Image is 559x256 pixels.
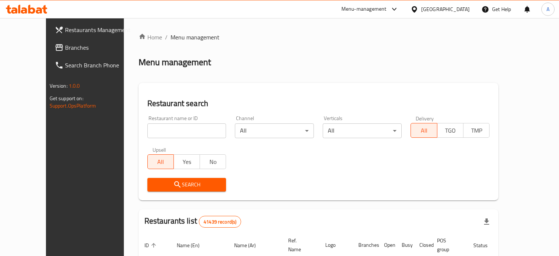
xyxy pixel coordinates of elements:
[437,123,463,138] button: TGO
[139,56,211,68] h2: Menu management
[478,213,495,231] div: Export file
[288,236,311,254] span: Ref. Name
[144,241,158,250] span: ID
[144,215,241,228] h2: Restaurants list
[323,123,402,138] div: All
[147,154,174,169] button: All
[153,147,166,152] label: Upsell
[414,125,434,136] span: All
[147,98,490,109] h2: Restaurant search
[173,154,200,169] button: Yes
[139,33,162,42] a: Home
[177,241,209,250] span: Name (En)
[65,61,133,70] span: Search Branch Phone
[463,123,490,138] button: TMP
[421,5,470,13] div: [GEOGRAPHIC_DATA]
[151,157,171,167] span: All
[147,123,226,138] input: Search for restaurant name or ID..
[153,180,221,189] span: Search
[473,241,497,250] span: Status
[200,154,226,169] button: No
[235,123,314,138] div: All
[50,101,96,111] a: Support.OpsPlatform
[411,123,437,138] button: All
[341,5,387,14] div: Menu-management
[139,33,499,42] nav: breadcrumb
[547,5,549,13] span: A
[234,241,265,250] span: Name (Ar)
[165,33,168,42] li: /
[50,81,68,91] span: Version:
[49,21,139,39] a: Restaurants Management
[437,236,459,254] span: POS group
[147,178,226,192] button: Search
[50,94,83,103] span: Get support on:
[466,125,487,136] span: TMP
[199,218,241,225] span: 41439 record(s)
[440,125,461,136] span: TGO
[49,39,139,56] a: Branches
[199,216,241,228] div: Total records count
[177,157,197,167] span: Yes
[203,157,223,167] span: No
[65,25,133,34] span: Restaurants Management
[49,56,139,74] a: Search Branch Phone
[69,81,80,91] span: 1.0.0
[65,43,133,52] span: Branches
[171,33,219,42] span: Menu management
[416,116,434,121] label: Delivery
